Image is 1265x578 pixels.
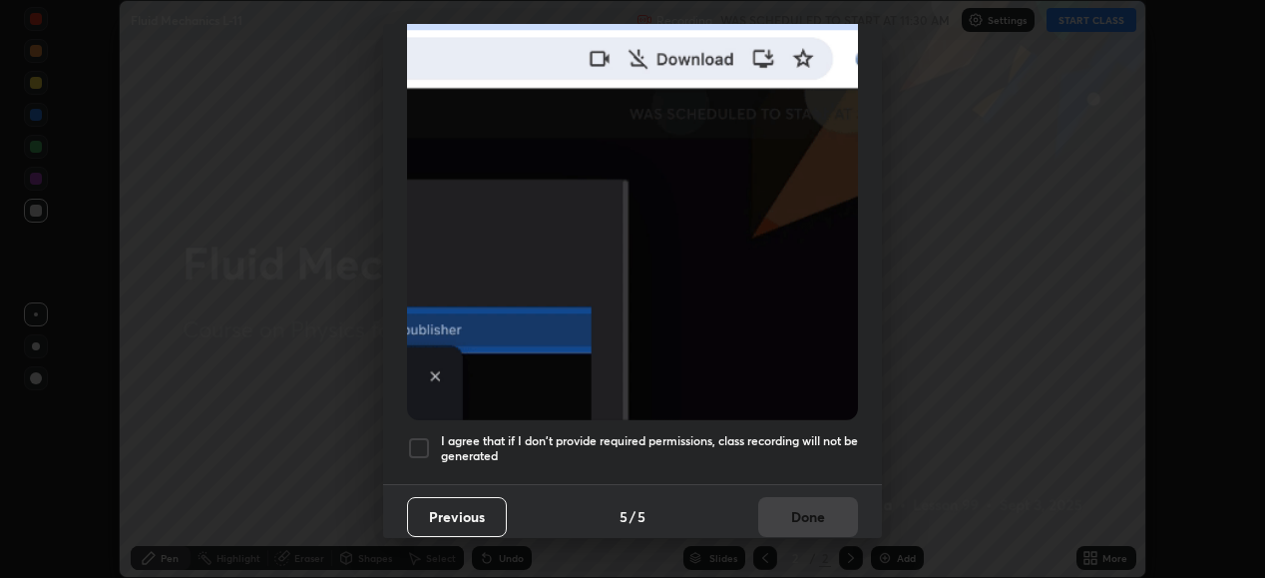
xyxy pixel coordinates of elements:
[407,497,507,537] button: Previous
[637,506,645,527] h4: 5
[441,433,858,464] h5: I agree that if I don't provide required permissions, class recording will not be generated
[620,506,628,527] h4: 5
[630,506,635,527] h4: /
